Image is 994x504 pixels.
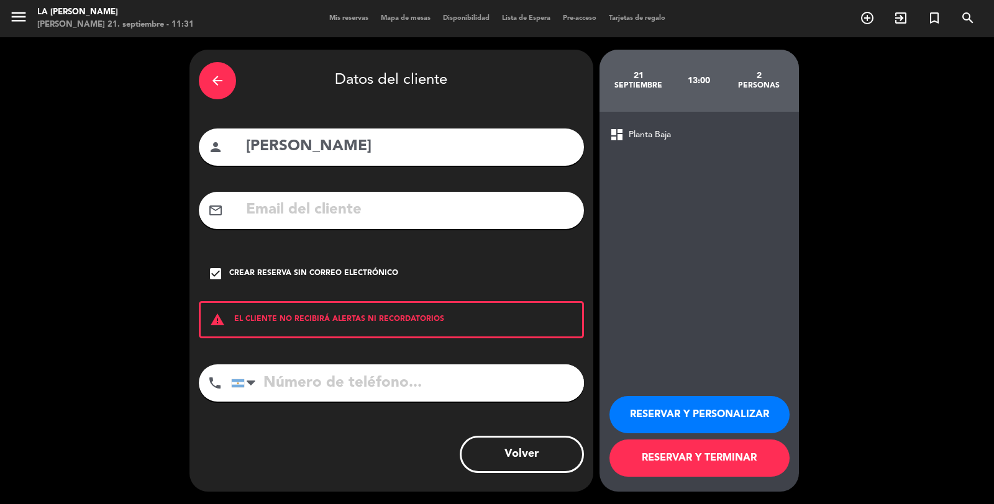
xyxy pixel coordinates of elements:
[245,197,575,223] input: Email del cliente
[201,312,234,327] i: warning
[609,127,624,142] span: dashboard
[37,19,194,31] div: [PERSON_NAME] 21. septiembre - 11:31
[437,15,496,22] span: Disponibilidad
[609,71,669,81] div: 21
[208,203,223,218] i: mail_outline
[893,11,908,25] i: exit_to_app
[199,59,584,102] div: Datos del cliente
[960,11,975,25] i: search
[9,7,28,26] i: menu
[323,15,375,22] span: Mis reservas
[9,7,28,30] button: menu
[460,436,584,473] button: Volver
[729,71,789,81] div: 2
[557,15,603,22] span: Pre-acceso
[229,268,398,280] div: Crear reserva sin correo electrónico
[208,140,223,155] i: person
[231,364,584,402] input: Número de teléfono...
[609,396,790,433] button: RESERVAR Y PERSONALIZAR
[629,128,671,142] span: Planta Baja
[199,301,584,338] div: EL CLIENTE NO RECIBIRÁ ALERTAS NI RECORDATORIOS
[245,134,575,160] input: Nombre del cliente
[232,365,260,401] div: Argentina: +54
[609,81,669,91] div: septiembre
[375,15,437,22] span: Mapa de mesas
[860,11,875,25] i: add_circle_outline
[496,15,557,22] span: Lista de Espera
[603,15,672,22] span: Tarjetas de regalo
[210,73,225,88] i: arrow_back
[37,6,194,19] div: LA [PERSON_NAME]
[729,81,789,91] div: personas
[668,59,729,102] div: 13:00
[609,439,790,477] button: RESERVAR Y TERMINAR
[208,266,223,281] i: check_box
[927,11,942,25] i: turned_in_not
[207,376,222,390] i: phone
